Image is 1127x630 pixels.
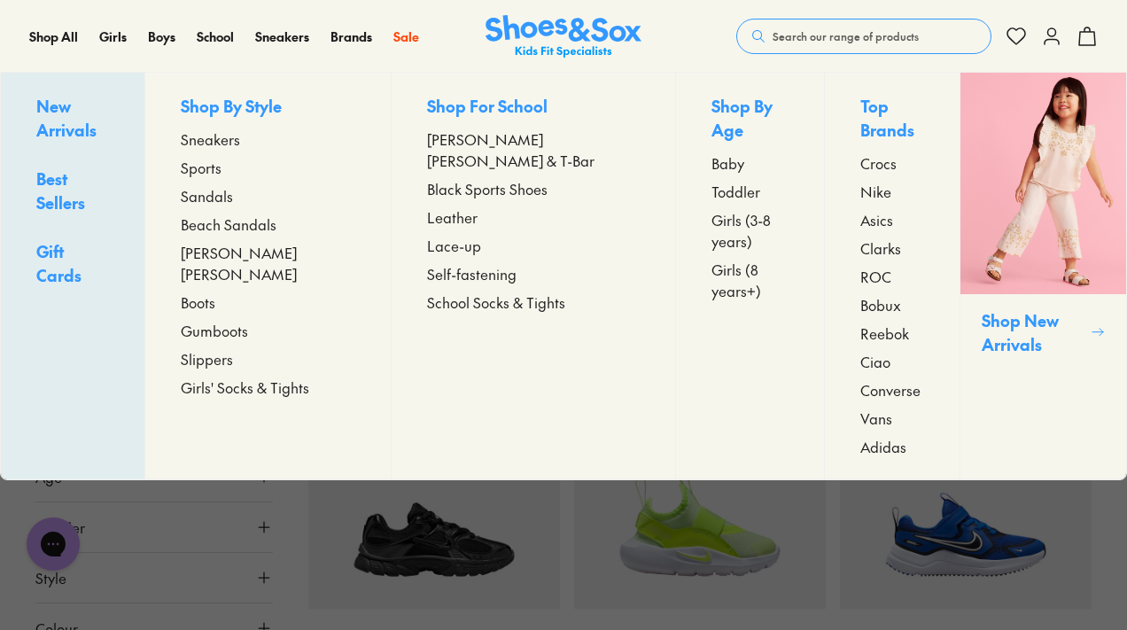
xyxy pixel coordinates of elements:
[427,292,565,313] span: School Socks & Tights
[255,27,309,45] span: Sneakers
[574,357,826,609] a: New In
[181,214,355,235] a: Beach Sandals
[181,128,240,150] span: Sneakers
[860,209,924,230] a: Asics
[29,27,78,46] a: Shop All
[711,152,789,174] a: Baby
[197,27,234,46] a: School
[860,209,893,230] span: Asics
[860,323,924,344] a: Reebok
[148,27,175,45] span: Boys
[427,206,640,228] a: Leather
[860,351,924,372] a: Ciao
[35,502,273,552] button: Gender
[427,263,640,284] a: Self-fastening
[181,157,222,178] span: Sports
[181,157,355,178] a: Sports
[427,178,640,199] a: Black Sports Shoes
[181,214,276,235] span: Beach Sandals
[393,27,419,46] a: Sale
[711,209,789,252] a: Girls (3-8 years)
[860,237,901,259] span: Clarks
[181,292,355,313] a: Boots
[35,553,273,603] button: Style
[427,292,640,313] a: School Socks & Tights
[181,320,355,341] a: Gumboots
[860,323,909,344] span: Reebok
[960,73,1126,479] a: Shop New Arrivals
[255,27,309,46] a: Sneakers
[427,128,640,171] a: [PERSON_NAME] [PERSON_NAME] & T-Bar
[486,15,641,58] img: SNS_Logo_Responsive.svg
[860,266,891,287] span: ROC
[427,206,478,228] span: Leather
[427,263,517,284] span: Self-fastening
[181,348,355,369] a: Slippers
[36,167,109,218] a: Best Sellers
[393,27,419,45] span: Sale
[860,181,924,202] a: Nike
[860,294,901,315] span: Bobux
[860,379,924,401] a: Converse
[181,185,233,206] span: Sandals
[860,152,924,174] a: Crocs
[308,357,560,609] a: New In
[36,239,109,291] a: Gift Cards
[330,27,372,45] span: Brands
[36,167,85,214] span: Best Sellers
[860,266,924,287] a: ROC
[860,408,892,429] span: Vans
[181,377,309,398] span: Girls' Socks & Tights
[860,436,906,457] span: Adidas
[330,27,372,46] a: Brands
[36,95,97,141] span: New Arrivals
[860,152,897,174] span: Crocs
[181,348,233,369] span: Slippers
[860,181,891,202] span: Nike
[36,94,109,145] a: New Arrivals
[711,94,789,145] p: Shop By Age
[181,320,248,341] span: Gumboots
[736,19,991,54] button: Search our range of products
[860,294,924,315] a: Bobux
[860,237,924,259] a: Clarks
[427,235,640,256] a: Lace-up
[711,259,789,301] a: Girls (8 years+)
[860,379,921,401] span: Converse
[860,436,924,457] a: Adidas
[148,27,175,46] a: Boys
[99,27,127,45] span: Girls
[181,377,355,398] a: Girls' Socks & Tights
[181,185,355,206] a: Sandals
[773,28,919,44] span: Search our range of products
[711,181,789,202] a: Toddler
[982,308,1084,356] p: Shop New Arrivals
[35,567,66,588] span: Style
[18,511,89,577] iframe: Gorgias live chat messenger
[427,94,640,121] p: Shop For School
[99,27,127,46] a: Girls
[181,128,355,150] a: Sneakers
[197,27,234,45] span: School
[181,94,355,121] p: Shop By Style
[181,242,355,284] a: [PERSON_NAME] [PERSON_NAME]
[960,73,1126,294] img: SNS_WEBASSETS_CollectionHero_1280x1600_4.png
[860,408,924,429] a: Vans
[181,292,215,313] span: Boots
[29,27,78,45] span: Shop All
[486,15,641,58] a: Shoes & Sox
[711,152,744,174] span: Baby
[711,181,760,202] span: Toddler
[860,351,890,372] span: Ciao
[36,240,82,286] span: Gift Cards
[860,94,924,145] p: Top Brands
[427,235,481,256] span: Lace-up
[427,178,548,199] span: Black Sports Shoes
